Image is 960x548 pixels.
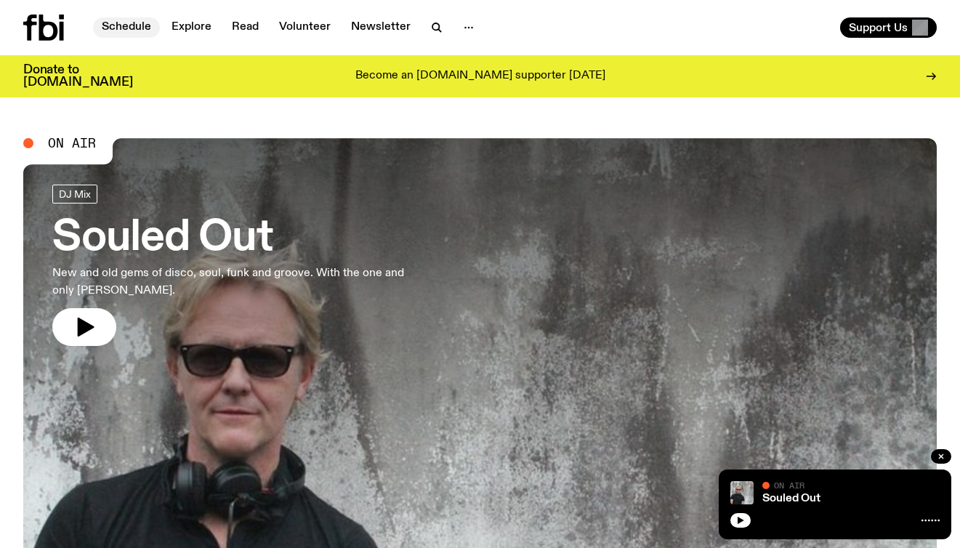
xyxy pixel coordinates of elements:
[59,188,91,199] span: DJ Mix
[342,17,419,38] a: Newsletter
[52,185,97,204] a: DJ Mix
[840,17,937,38] button: Support Us
[93,17,160,38] a: Schedule
[223,17,267,38] a: Read
[52,185,424,346] a: Souled OutNew and old gems of disco, soul, funk and groove. With the one and only [PERSON_NAME].
[730,481,754,504] img: Stephen looks directly at the camera, wearing a black tee, black sunglasses and headphones around...
[849,21,908,34] span: Support Us
[48,137,96,150] span: On Air
[23,64,133,89] h3: Donate to [DOMAIN_NAME]
[52,218,424,259] h3: Souled Out
[52,265,424,299] p: New and old gems of disco, soul, funk and groove. With the one and only [PERSON_NAME].
[355,70,605,83] p: Become an [DOMAIN_NAME] supporter [DATE]
[270,17,339,38] a: Volunteer
[762,493,820,504] a: Souled Out
[774,480,804,490] span: On Air
[163,17,220,38] a: Explore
